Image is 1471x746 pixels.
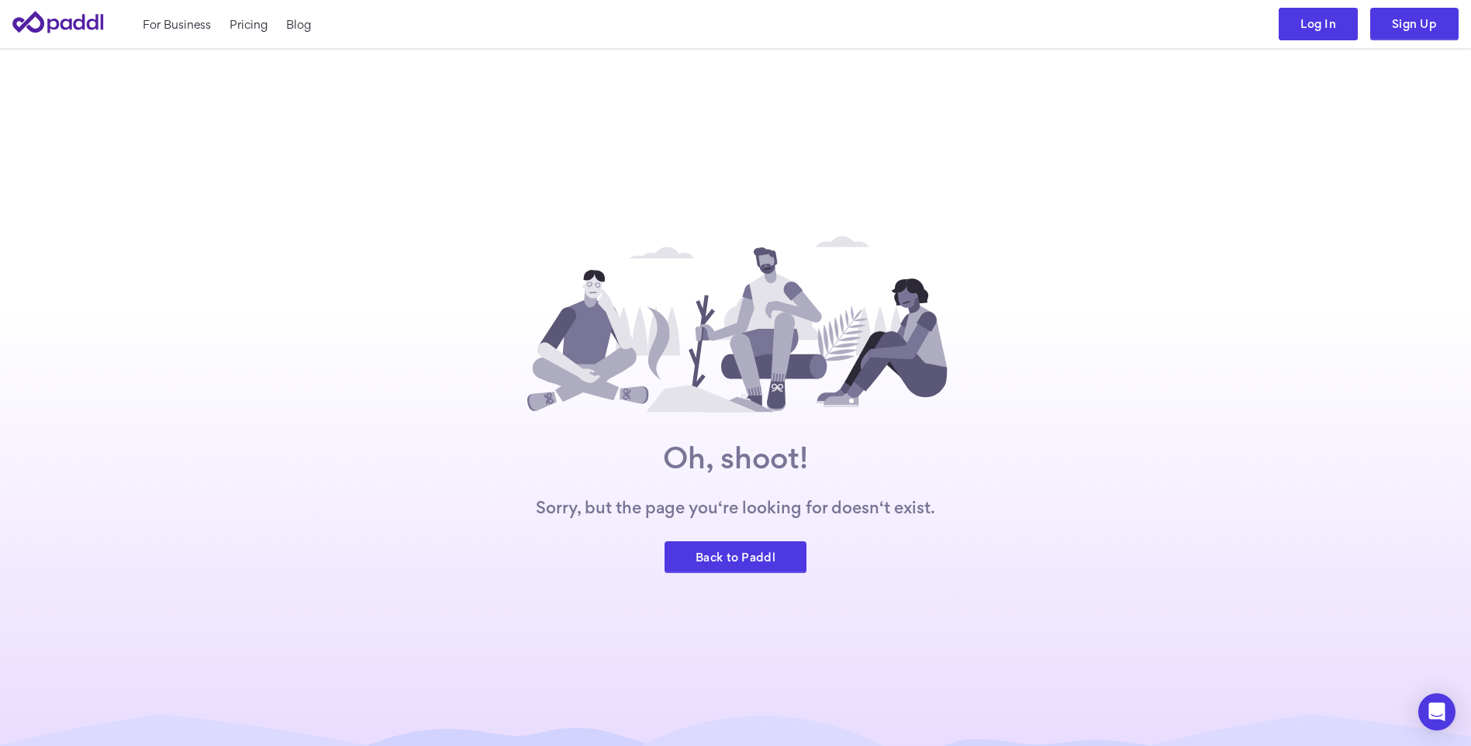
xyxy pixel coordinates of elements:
[286,16,311,33] a: Blog
[663,442,808,473] div: Oh, shoot!
[1370,8,1459,40] a: Sign Up
[1279,8,1358,40] a: Log In
[1418,693,1455,730] div: Open Intercom Messenger
[230,16,268,33] a: Pricing
[143,16,211,33] a: For Business
[536,498,935,516] div: Sorry, but the page you‘re looking for doesn‘t exist.
[665,541,806,574] a: Back to Paddl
